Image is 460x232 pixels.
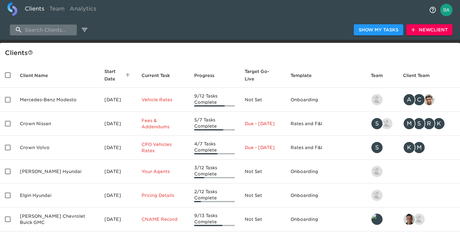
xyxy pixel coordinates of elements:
img: austin@roadster.com [381,118,392,129]
span: Current Task [142,72,178,79]
img: logo [7,2,17,16]
div: savannah@roadster.com, austin@roadster.com [371,117,393,130]
td: 3/12 Tasks Complete [189,160,240,184]
span: Progress [194,72,222,79]
a: Analytics [67,2,99,17]
p: Due - [DATE] [245,144,280,151]
div: Client s [5,48,458,58]
img: Profile [440,4,453,16]
button: NewClient [406,24,453,36]
td: 4/7 Tasks Complete [189,136,240,160]
p: CPO Vehicles Rates [142,141,184,154]
div: K [403,141,415,154]
p: Pricing Details [142,192,184,198]
p: Your Agents [142,168,184,175]
td: Crown Nissan [15,112,99,136]
p: Vehicle Rates [142,97,184,103]
img: kevin.lo@roadster.com [371,94,383,105]
td: Not Set [240,184,285,207]
button: edit [79,25,90,35]
td: Onboarding [286,160,366,184]
div: S [413,117,425,130]
td: Onboarding [286,207,366,231]
span: Start Date [104,68,132,83]
div: savannah@roadster.com [371,141,393,154]
span: Show My Tasks [359,26,398,34]
td: [DATE] [99,112,137,136]
td: Not Set [240,88,285,112]
div: kevin.lo@roadster.com [371,165,393,178]
td: [PERSON_NAME] Chevrolet Buick GMC [15,207,99,231]
p: CNAME Record [142,216,184,222]
img: sai@simplemnt.com [404,214,415,225]
span: Client Team [403,72,438,79]
div: kwilson@crowncars.com, mcooley@crowncars.com [403,141,455,154]
button: Show My Tasks [354,24,403,36]
div: R [423,117,435,130]
span: Team [371,72,391,79]
div: kevin.lo@roadster.com [371,93,393,106]
div: A [403,93,415,106]
div: kevin.lo@roadster.com [371,189,393,202]
td: Not Set [240,207,285,231]
div: leland@roadster.com [371,213,393,225]
svg: This is a list of all of your clients and clients shared with you [28,50,33,55]
td: [DATE] [99,136,137,160]
img: sandeep@simplemnt.com [423,94,435,105]
td: Rates and F&I [286,112,366,136]
td: Rates and F&I [286,136,366,160]
span: Calculated based on the start date and the duration of all Tasks contained in this Hub. [245,68,272,83]
td: Onboarding [286,88,366,112]
div: M [403,117,415,130]
td: [DATE] [99,207,137,231]
div: angelique.nurse@roadster.com, clayton.mandel@roadster.com, sandeep@simplemnt.com [403,93,455,106]
img: leland@roadster.com [371,214,383,225]
span: Template [291,72,320,79]
td: Mercedes-Benz Modesto [15,88,99,112]
td: 9/12 Tasks Complete [189,88,240,112]
a: Clients [22,2,47,17]
input: search [10,25,77,35]
td: Onboarding [286,184,366,207]
p: Fees & Addendums [142,117,184,130]
img: nikko.foster@roadster.com [414,214,425,225]
div: S [371,141,383,154]
img: kevin.lo@roadster.com [371,190,383,201]
div: K [433,117,445,130]
div: mcooley@crowncars.com, sparent@crowncars.com, rrobins@crowncars.com, kwilson@crowncars.com [403,117,455,130]
td: [DATE] [99,88,137,112]
span: Client Name [20,72,56,79]
span: Target Go-Live [245,68,280,83]
div: M [413,141,425,154]
div: sai@simplemnt.com, nikko.foster@roadster.com [403,213,455,225]
td: Elgin Hyundai [15,184,99,207]
p: Due - [DATE] [245,121,280,127]
button: notifications [425,2,440,17]
td: 9/13 Tasks Complete [189,207,240,231]
span: This is the next Task in this Hub that should be completed [142,72,170,79]
a: Team [47,2,67,17]
td: [DATE] [99,184,137,207]
div: C [413,93,425,106]
span: New Client [411,26,448,34]
td: Not Set [240,160,285,184]
td: [DATE] [99,160,137,184]
img: kevin.lo@roadster.com [371,166,383,177]
td: [PERSON_NAME] Hyundai [15,160,99,184]
td: Crown Volvo [15,136,99,160]
td: 2/12 Tasks Complete [189,184,240,207]
td: 5/7 Tasks Complete [189,112,240,136]
div: S [371,117,383,130]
